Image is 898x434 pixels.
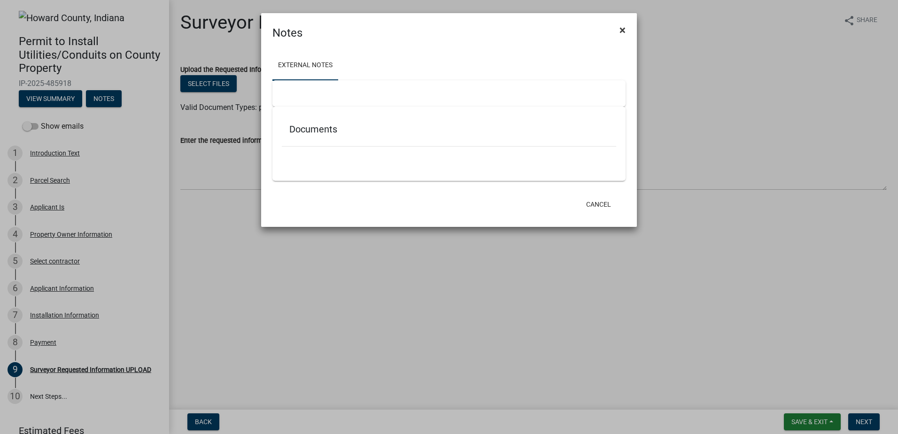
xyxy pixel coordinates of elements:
h5: Documents [289,124,609,135]
a: External Notes [272,51,338,81]
span: × [619,23,626,37]
h4: Notes [272,24,302,41]
button: Close [612,17,633,43]
button: Cancel [579,196,619,213]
